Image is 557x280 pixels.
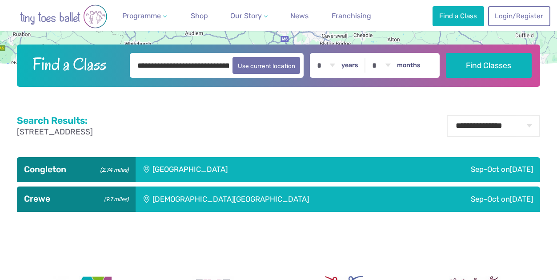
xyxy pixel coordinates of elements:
button: Find Classes [446,53,531,78]
a: Our Story [227,7,271,25]
h2: Find a Class [25,53,124,75]
a: Find a Class [433,6,484,26]
span: [DATE] [510,195,533,203]
h3: Congleton [24,164,128,175]
p: [STREET_ADDRESS] [17,126,93,138]
small: (9.7 miles) [101,194,128,203]
a: Open this area in Google Maps (opens a new window) [2,61,32,73]
span: [DATE] [510,165,533,174]
label: months [397,61,421,69]
button: Use current location [232,57,301,74]
div: Sep-Oct on [420,187,541,211]
img: tiny toes ballet [10,4,117,28]
h3: Crewe [24,194,128,204]
a: Login/Register [488,6,550,26]
a: Shop [187,7,212,25]
span: Shop [191,12,208,20]
span: Programme [122,12,161,20]
h2: Search Results: [17,115,93,126]
img: Google [2,61,32,73]
a: Programme [119,7,170,25]
div: Sep-Oct on [365,157,541,182]
span: Our Story [230,12,262,20]
div: [DEMOGRAPHIC_DATA][GEOGRAPHIC_DATA] [136,187,420,211]
a: News [287,7,312,25]
small: (2.74 miles) [97,164,128,174]
a: Franchising [328,7,375,25]
span: News [290,12,309,20]
div: [GEOGRAPHIC_DATA] [136,157,365,182]
span: Franchising [332,12,371,20]
label: years [341,61,358,69]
